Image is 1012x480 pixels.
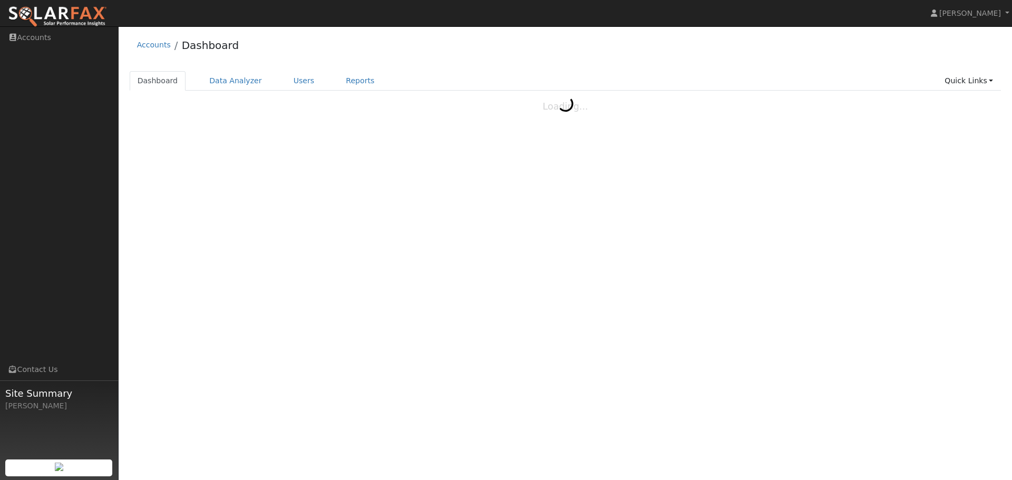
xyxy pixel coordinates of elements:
a: Data Analyzer [201,71,270,91]
a: Accounts [137,41,171,49]
a: Dashboard [130,71,186,91]
img: SolarFax [8,6,107,28]
span: Site Summary [5,386,113,400]
span: [PERSON_NAME] [939,9,1001,17]
img: retrieve [55,463,63,471]
a: Quick Links [937,71,1001,91]
div: [PERSON_NAME] [5,400,113,412]
a: Reports [338,71,382,91]
a: Dashboard [182,39,239,52]
a: Users [286,71,323,91]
